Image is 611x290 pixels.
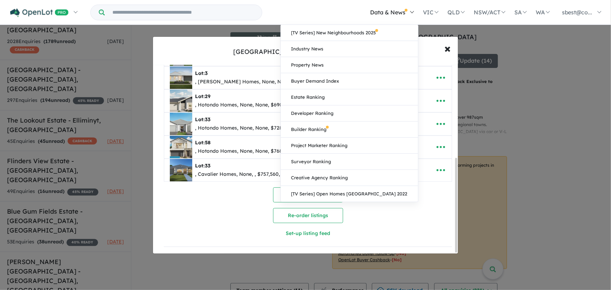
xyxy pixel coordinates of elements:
[205,163,210,169] span: 33
[195,147,318,156] div: , Hotondo Homes, None, None, $768,000, Available
[281,138,418,154] a: Project Marketer Ranking
[236,226,380,241] button: Set-up listing feed
[281,25,418,41] a: [TV Series] New Neighbourhoods 2025
[195,101,319,109] div: , Hotondo Homes, None, None, $690,000, Available
[170,159,192,181] img: Woodlands%20Estate%20-%20Nagambie%20-%20Lot%2033___1755232569.png
[170,136,192,158] img: Woodlands%20Estate%20-%20Nagambie%20-%20Lot%2058___1754960769.png
[195,70,208,76] b: Lot:
[205,70,208,76] span: 3
[281,186,418,202] a: [TV Series] Open Homes [GEOGRAPHIC_DATA] 2022
[195,170,304,179] div: , Cavalier Homes, None, , $757,560, Available
[233,47,378,56] div: [GEOGRAPHIC_DATA] - [GEOGRAPHIC_DATA]
[273,187,343,202] button: Create a new listing
[273,208,343,223] button: Re-order listings
[281,89,418,105] a: Estate Ranking
[445,41,451,56] span: ×
[281,170,418,186] a: Creative Agency Ranking
[281,41,418,57] a: Industry News
[195,139,210,146] b: Lot:
[195,78,339,86] div: , [PERSON_NAME] Homes, None, None, $557,350, Available
[170,67,192,89] img: Woodlands%20Estate%20-%20Nagambie%20-%20Lot%203___1739769752.png
[281,73,418,89] a: Buyer Demand Index
[170,113,192,135] img: Woodlands%20Estate%20-%20Nagambie%20-%20Lot%2033___1754960713.png
[195,163,210,169] b: Lot:
[205,139,210,146] span: 58
[205,116,210,123] span: 33
[195,93,210,99] b: Lot:
[281,154,418,170] a: Surveyor Ranking
[195,116,210,123] b: Lot:
[281,57,418,73] a: Property News
[281,122,418,138] a: Builder Ranking
[106,5,261,20] input: Try estate name, suburb, builder or developer
[10,8,69,17] img: Openlot PRO Logo White
[205,93,210,99] span: 29
[170,90,192,112] img: Woodlands%20Estate%20-%20Nagambie%20-%20Lot%2029___1754960652.png
[195,124,318,132] div: , Hotondo Homes, None, None, $728,000, Available
[281,105,418,122] a: Developer Ranking
[562,9,592,16] span: sbest@co...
